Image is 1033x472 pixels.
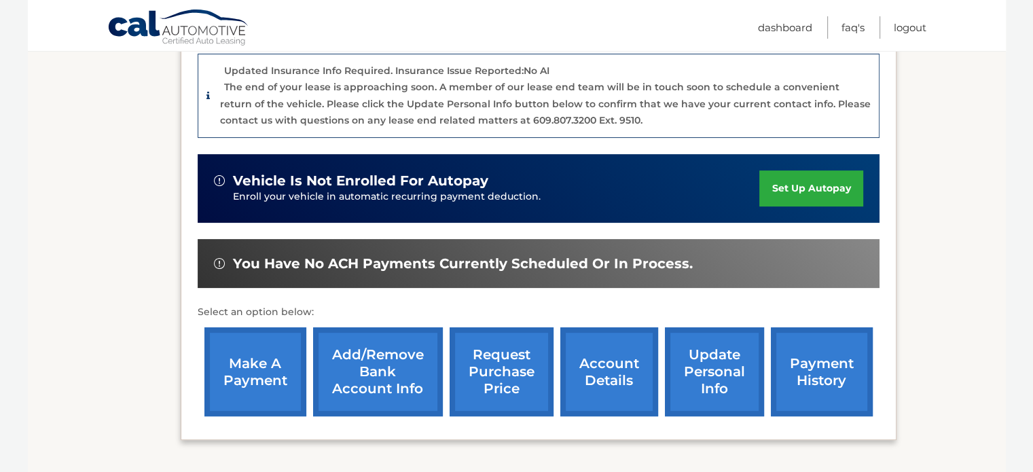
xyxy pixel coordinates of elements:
a: Dashboard [758,16,812,39]
p: The end of your lease is approaching soon. A member of our lease end team will be in touch soon t... [220,81,871,126]
a: request purchase price [450,327,554,416]
a: payment history [771,327,873,416]
span: You have no ACH payments currently scheduled or in process. [233,255,693,272]
a: set up autopay [759,170,863,206]
a: update personal info [665,327,764,416]
a: Logout [894,16,926,39]
span: vehicle is not enrolled for autopay [233,173,488,189]
a: FAQ's [841,16,865,39]
a: Add/Remove bank account info [313,327,443,416]
p: Enroll your vehicle in automatic recurring payment deduction. [233,189,760,204]
img: alert-white.svg [214,175,225,186]
img: alert-white.svg [214,258,225,269]
a: account details [560,327,658,416]
p: Updated Insurance Info Required. Insurance Issue Reported:No AI [224,65,549,77]
a: make a payment [204,327,306,416]
p: Select an option below: [198,304,880,321]
a: Cal Automotive [107,9,250,48]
